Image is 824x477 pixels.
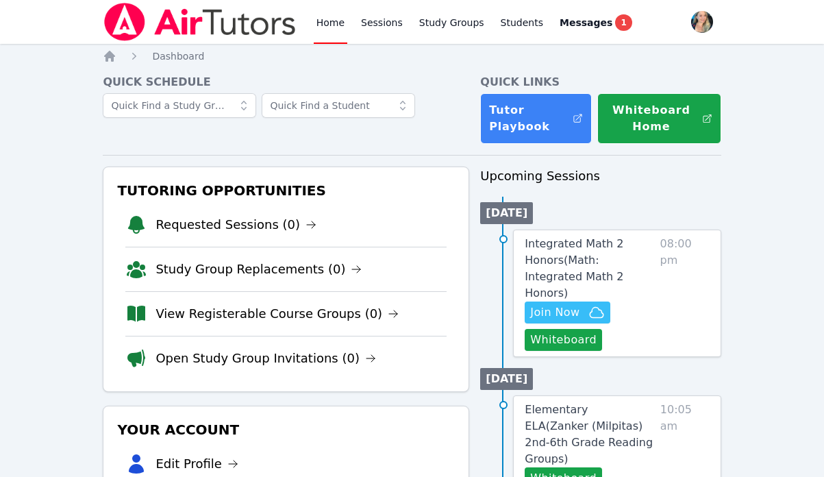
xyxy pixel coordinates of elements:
h3: Tutoring Opportunities [114,178,458,203]
a: Elementary ELA(Zanker (Milpitas) 2nd-6th Grade Reading Groups) [525,402,654,467]
span: Dashboard [152,51,204,62]
span: Messages [560,16,612,29]
a: Study Group Replacements (0) [155,260,362,279]
a: Requested Sessions (0) [155,215,316,234]
h4: Quick Links [480,74,721,90]
li: [DATE] [480,368,533,390]
nav: Breadcrumb [103,49,721,63]
button: Whiteboard [525,329,602,351]
h4: Quick Schedule [103,74,469,90]
button: Join Now [525,302,610,323]
a: Edit Profile [155,454,238,474]
button: Whiteboard Home [597,93,721,144]
a: Integrated Math 2 Honors(Math: Integrated Math 2 Honors) [525,236,654,302]
li: [DATE] [480,202,533,224]
span: Integrated Math 2 Honors ( Math: Integrated Math 2 Honors ) [525,237,623,299]
a: Dashboard [152,49,204,63]
h3: Your Account [114,417,458,442]
h3: Upcoming Sessions [480,167,721,186]
span: Join Now [530,304,579,321]
a: View Registerable Course Groups (0) [155,304,399,323]
a: Open Study Group Invitations (0) [155,349,376,368]
span: Elementary ELA ( Zanker (Milpitas) 2nd-6th Grade Reading Groups ) [525,403,653,465]
input: Quick Find a Student [262,93,415,118]
input: Quick Find a Study Group [103,93,256,118]
a: Tutor Playbook [480,93,592,144]
span: 08:00 pm [660,236,710,351]
img: Air Tutors [103,3,297,41]
span: 1 [615,14,632,31]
